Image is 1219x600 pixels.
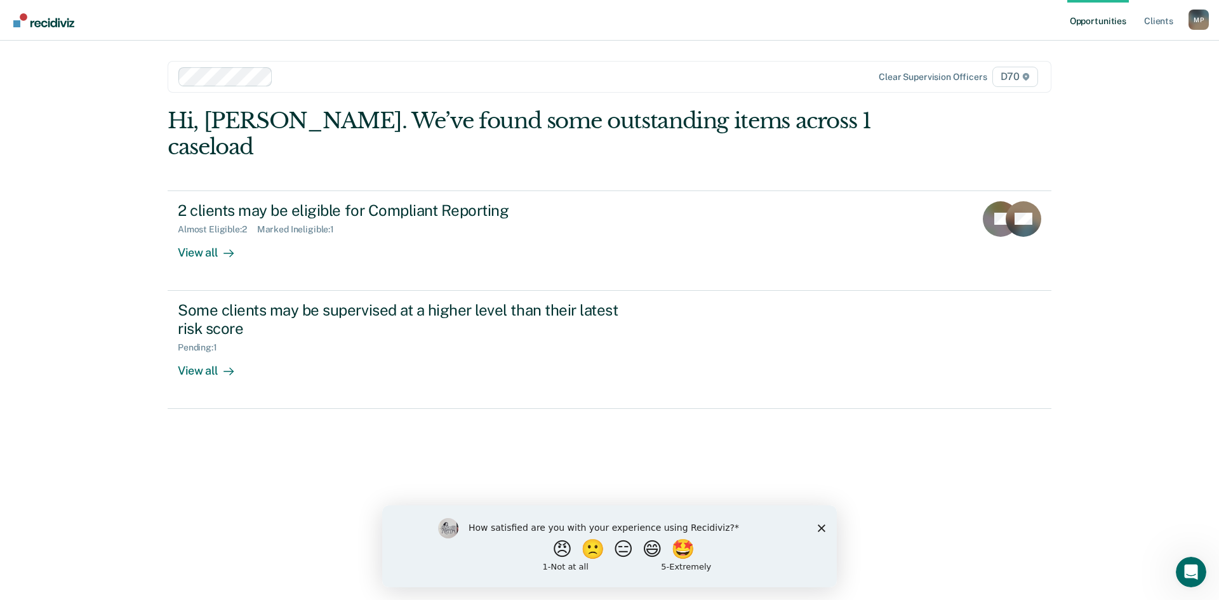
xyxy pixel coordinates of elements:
[178,201,623,220] div: 2 clients may be eligible for Compliant Reporting
[1189,10,1209,30] button: Profile dropdown button
[879,72,987,83] div: Clear supervision officers
[168,291,1051,409] a: Some clients may be supervised at a higher level than their latest risk scorePending:1View all
[168,108,875,160] div: Hi, [PERSON_NAME]. We’ve found some outstanding items across 1 caseload
[992,67,1038,87] span: D70
[178,224,257,235] div: Almost Eligible : 2
[13,13,74,27] img: Recidiviz
[257,224,344,235] div: Marked Ineligible : 1
[178,235,249,260] div: View all
[1189,10,1209,30] div: M P
[178,353,249,378] div: View all
[1176,557,1206,587] iframe: Intercom live chat
[382,505,837,587] iframe: Survey by Kim from Recidiviz
[168,190,1051,291] a: 2 clients may be eligible for Compliant ReportingAlmost Eligible:2Marked Ineligible:1View all
[178,301,623,338] div: Some clients may be supervised at a higher level than their latest risk score
[178,342,227,353] div: Pending : 1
